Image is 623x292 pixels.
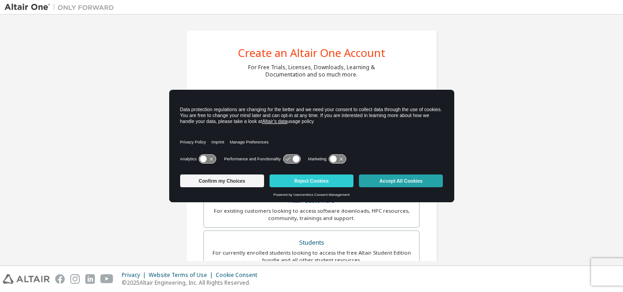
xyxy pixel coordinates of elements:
div: Website Terms of Use [149,272,216,279]
img: youtube.svg [100,274,114,284]
div: Create an Altair One Account [238,47,385,58]
div: Privacy [122,272,149,279]
img: linkedin.svg [85,274,95,284]
div: Students [209,236,414,249]
div: For currently enrolled students looking to access the free Altair Student Edition bundle and all ... [209,249,414,264]
div: For Free Trials, Licenses, Downloads, Learning & Documentation and so much more. [248,64,375,78]
div: Cookie Consent [216,272,263,279]
p: © 2025 Altair Engineering, Inc. All Rights Reserved. [122,279,263,287]
div: For existing customers looking to access software downloads, HPC resources, community, trainings ... [209,207,414,222]
img: altair_logo.svg [3,274,50,284]
img: instagram.svg [70,274,80,284]
img: Altair One [5,3,119,12]
img: facebook.svg [55,274,65,284]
